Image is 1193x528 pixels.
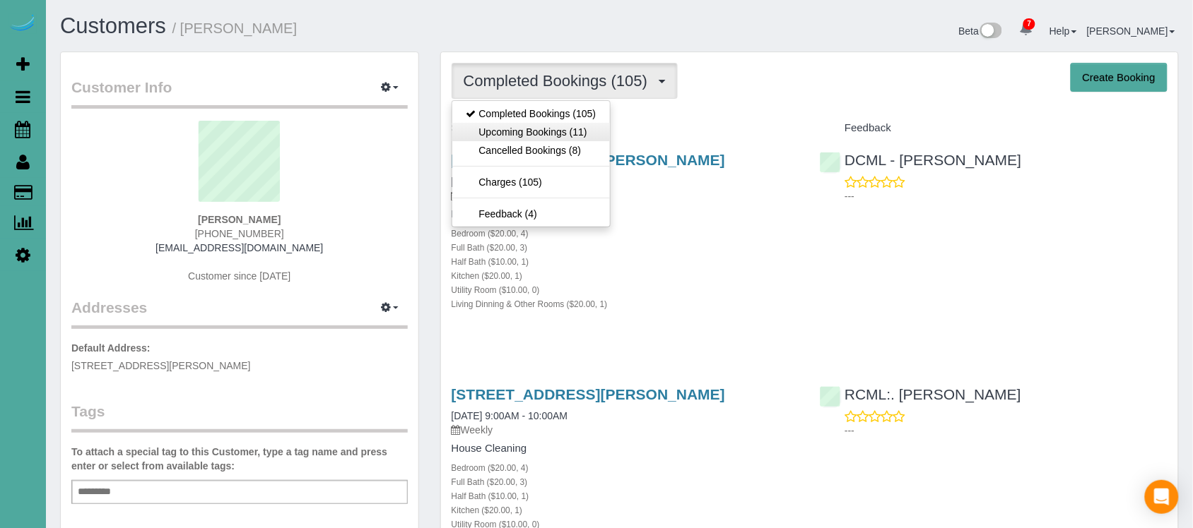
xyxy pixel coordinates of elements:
a: [STREET_ADDRESS][PERSON_NAME] [452,386,725,402]
small: Half Bath ($10.00, 1) [452,257,529,267]
small: Full Bath ($20.00, 3) [452,243,528,253]
a: Beta [959,25,1003,37]
h4: House Cleaning [452,443,799,455]
span: 7 [1023,18,1035,30]
span: [PHONE_NUMBER] [195,228,284,239]
p: Weekly [452,188,799,203]
label: To attach a special tag to this Customer, type a tag name and press enter or select from availabl... [71,445,408,473]
small: Bedroom ($20.00, 4) [452,229,529,239]
small: Kitchen ($20.00, 1) [452,505,522,515]
img: Automaid Logo [8,14,37,34]
a: RCML:. [PERSON_NAME] [820,386,1021,402]
a: Help [1050,25,1077,37]
small: Living Dinning & Other Rooms ($20.00, 1) [452,299,608,309]
h4: House Cleaning [452,208,799,220]
p: --- [845,424,1168,438]
legend: Tags [71,401,408,433]
a: Customers [60,13,166,38]
label: Default Address: [71,341,151,355]
small: Utility Room ($10.00, 0) [452,285,540,295]
span: Customer since [DATE] [188,270,290,282]
a: DCML - [PERSON_NAME] [820,152,1021,168]
a: Cancelled Bookings (8) [452,141,611,160]
a: Upcoming Bookings (11) [452,123,611,141]
h4: Feedback [820,122,1168,134]
a: 7 [1012,14,1040,45]
small: Kitchen ($20.00, 1) [452,271,522,281]
p: --- [845,189,1168,203]
small: Bedroom ($20.00, 4) [452,463,529,473]
h4: Service [452,122,799,134]
a: Charges (105) [452,173,611,191]
img: New interface [979,23,1002,41]
button: Create Booking [1071,63,1168,92]
small: Half Bath ($10.00, 1) [452,491,529,501]
a: [EMAIL_ADDRESS][DOMAIN_NAME] [155,242,323,253]
span: [STREET_ADDRESS][PERSON_NAME] [71,360,251,371]
p: Weekly [452,423,799,437]
strong: [PERSON_NAME] [198,214,281,225]
small: / [PERSON_NAME] [172,20,298,36]
small: Full Bath ($20.00, 3) [452,477,528,487]
button: Completed Bookings (105) [452,63,678,99]
a: Feedback (4) [452,205,611,223]
div: Open Intercom Messenger [1145,480,1179,514]
a: [DATE] 9:00AM - 10:00AM [452,410,568,421]
legend: Customer Info [71,77,408,109]
a: [PERSON_NAME] [1087,25,1175,37]
a: Completed Bookings (105) [452,104,611,123]
span: Completed Bookings (105) [464,72,654,90]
